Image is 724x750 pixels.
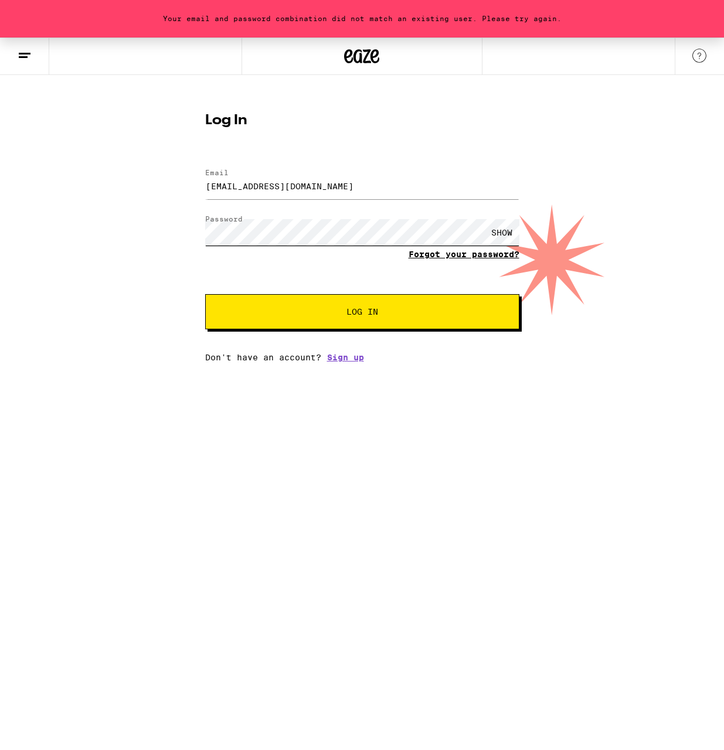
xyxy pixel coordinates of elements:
button: Log In [205,294,519,329]
a: Sign up [327,353,364,362]
a: Forgot your password? [409,250,519,259]
div: Don't have an account? [205,353,519,362]
input: Email [205,173,519,199]
h1: Log In [205,114,519,128]
label: Password [205,215,243,223]
label: Email [205,169,229,176]
span: Log In [346,308,378,316]
span: Hi. Need any help? [7,8,84,18]
div: SHOW [484,219,519,246]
